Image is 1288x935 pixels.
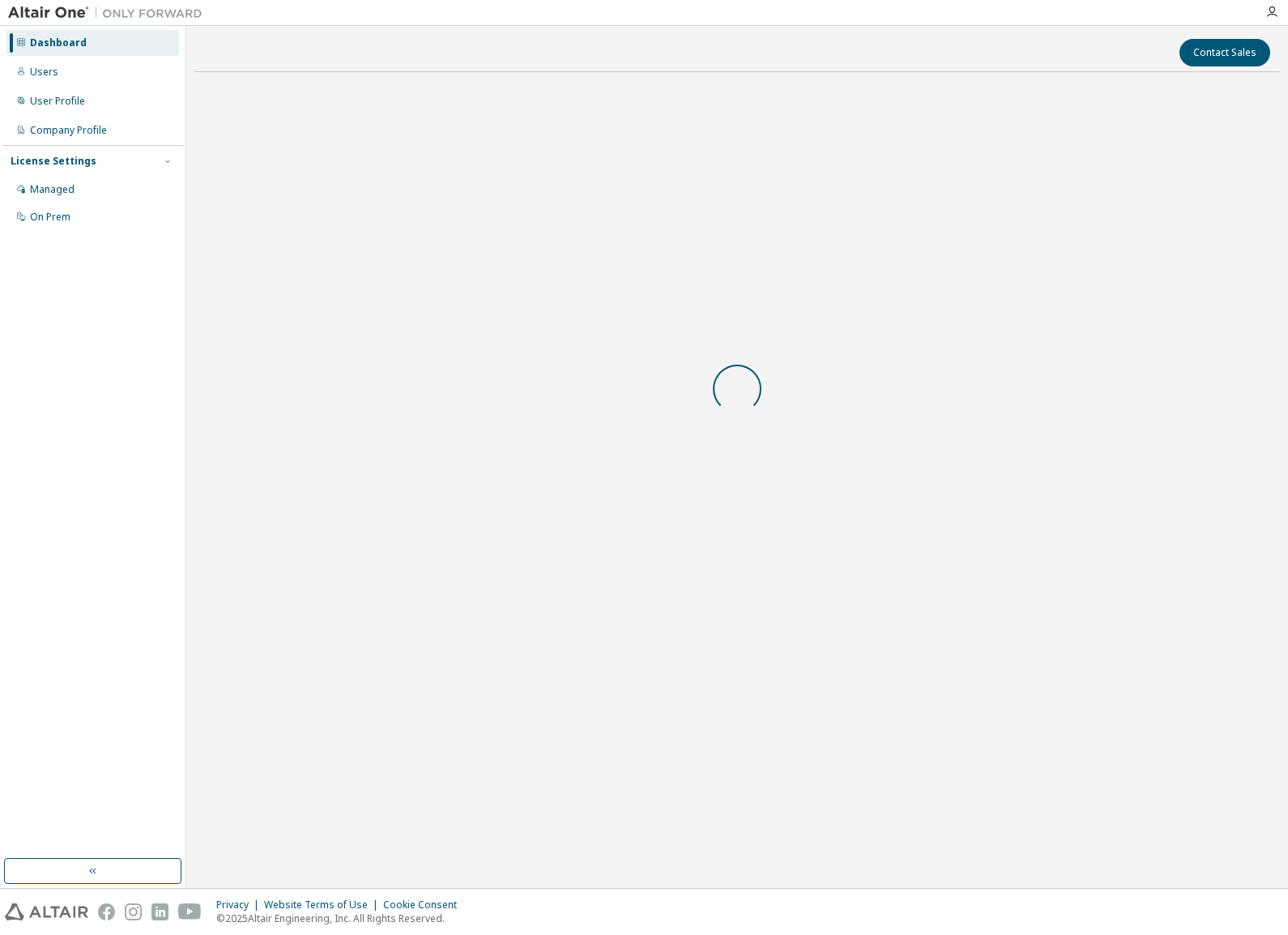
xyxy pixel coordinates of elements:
div: Privacy [216,899,264,912]
button: Contact Sales [1179,39,1270,66]
div: Managed [30,183,75,196]
div: License Settings [11,155,96,168]
img: linkedin.svg [151,903,168,920]
img: altair_logo.svg [5,903,88,920]
img: facebook.svg [98,903,115,920]
div: On Prem [30,211,70,224]
img: Altair One [8,5,211,21]
img: youtube.svg [178,903,202,920]
div: Dashboard [30,36,87,49]
img: instagram.svg [125,903,142,920]
div: Users [30,66,58,79]
div: Cookie Consent [383,899,467,912]
div: Website Terms of Use [264,899,383,912]
p: © 2025 Altair Engineering, Inc. All Rights Reserved. [216,912,467,925]
div: User Profile [30,95,85,108]
div: Company Profile [30,124,107,137]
